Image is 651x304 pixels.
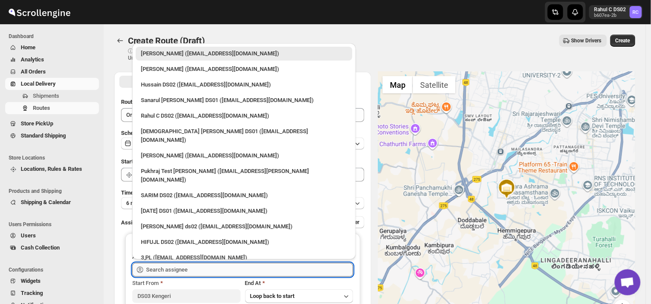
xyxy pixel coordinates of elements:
span: Routes [33,105,50,111]
span: Local Delivery [21,80,56,87]
span: Route Name [121,99,151,105]
p: Rahul C DS02 [594,6,626,13]
span: Tracking [21,290,43,296]
div: SARIM DS02 ([EMAIL_ADDRESS][DOMAIN_NAME]) [141,191,347,200]
span: Users Permissions [9,221,99,228]
p: b607ea-2b [594,13,626,18]
span: Locations, Rules & Rates [21,166,82,172]
span: Loop back to start [250,293,295,299]
span: Scheduled for [121,130,156,136]
button: Widgets [5,275,99,287]
button: Show Drivers [559,35,607,47]
button: Routes [114,35,126,47]
button: Show satellite imagery [413,76,456,93]
button: All Route Options [119,76,242,88]
span: Show Drivers [571,37,602,44]
span: Shipments [33,93,59,99]
li: Islam Laskar DS01 (vixib74172@ikowat.com) [132,123,356,147]
span: Time Per Stop [121,189,156,196]
span: Assign to [121,219,144,226]
button: User menu [589,5,643,19]
span: Products and Shipping [9,188,99,195]
button: Show street map [383,76,413,93]
img: ScrollEngine [7,1,72,23]
div: Pukhraj Test [PERSON_NAME] ([EMAIL_ADDRESS][PERSON_NAME][DOMAIN_NAME]) [141,167,347,184]
button: Loop back to start [245,289,353,303]
button: Tracking [5,287,99,299]
button: Shipments [5,90,99,102]
div: Sanarul [PERSON_NAME] DS01 ([EMAIL_ADDRESS][DOMAIN_NAME]) [141,96,347,105]
div: [DEMOGRAPHIC_DATA] [PERSON_NAME] DS01 ([EMAIL_ADDRESS][DOMAIN_NAME]) [141,127,347,144]
button: Home [5,42,99,54]
div: Open chat [615,269,641,295]
div: 3 PL ([EMAIL_ADDRESS][DOMAIN_NAME]) [141,253,347,262]
span: Store Locations [9,154,99,161]
span: Create Route (Draft) [128,35,205,46]
input: Search assignee [146,263,353,277]
span: Create [616,37,630,44]
span: Configurations [9,266,99,273]
span: Dashboard [9,33,99,40]
li: Vikas Rathod (lolegiy458@nalwan.com) [132,147,356,163]
button: Locations, Rules & Rates [5,163,99,175]
div: [DATE] DS01 ([EMAIL_ADDRESS][DOMAIN_NAME]) [141,207,347,215]
div: [PERSON_NAME] ([EMAIL_ADDRESS][DOMAIN_NAME]) [141,49,347,58]
li: Raja DS01 (gasecig398@owlny.com) [132,202,356,218]
span: Store PickUp [21,120,53,127]
div: HIFUJL DS02 ([EMAIL_ADDRESS][DOMAIN_NAME]) [141,238,347,246]
li: SARIM DS02 (xititor414@owlny.com) [132,187,356,202]
li: Hussain DS02 (jarav60351@abatido.com) [132,76,356,92]
li: HIFUJL DS02 (cepali9173@intady.com) [132,234,356,249]
span: Home [21,44,35,51]
button: All Orders [5,66,99,78]
span: Cash Collection [21,244,60,251]
span: 6 minutes [126,200,149,207]
span: Users [21,232,36,239]
button: Create [610,35,635,47]
span: Start Location (Warehouse) [121,158,189,165]
li: Pukhraj Test Grewal (lesogip197@pariag.com) [132,163,356,187]
span: Shipping & Calendar [21,199,71,205]
span: Standard Shipping [21,132,66,139]
div: [PERSON_NAME] ds02 ([EMAIL_ADDRESS][DOMAIN_NAME]) [141,222,347,231]
div: [PERSON_NAME] ([EMAIL_ADDRESS][DOMAIN_NAME]) [141,65,347,74]
button: 6 minutes [121,197,364,209]
span: Analytics [21,56,44,63]
li: 3 PL (hello@home-run.co) [132,249,356,265]
span: Rahul C DS02 [630,6,642,18]
button: Routes [5,102,99,114]
div: End At [245,279,353,288]
text: RC [633,10,639,15]
span: All Orders [21,68,46,75]
div: [PERSON_NAME] ([EMAIL_ADDRESS][DOMAIN_NAME]) [141,151,347,160]
button: Analytics [5,54,99,66]
button: [DATE]|[DATE] [121,138,364,150]
button: Users [5,230,99,242]
button: Shipping & Calendar [5,196,99,208]
li: Rahul C DS02 (rahul.chopra@home-run.co) [132,107,356,123]
input: Eg: Bengaluru Route [121,108,364,122]
li: Sanarul Haque DS01 (fefifag638@adosnan.com) [132,92,356,107]
span: Start From [132,280,159,286]
li: Rashidul ds02 (vaseno4694@minduls.com) [132,218,356,234]
div: Rahul C DS02 ([EMAIL_ADDRESS][DOMAIN_NAME]) [141,112,347,120]
li: Rahul Chopra (pukhraj@home-run.co) [132,47,356,61]
li: Mujakkir Benguli (voweh79617@daypey.com) [132,61,356,76]
button: Cash Collection [5,242,99,254]
p: ⓘ Shipments can also be added from Shipments menu Unrouted tab [128,48,264,61]
span: Widgets [21,278,41,284]
div: Hussain DS02 ([EMAIL_ADDRESS][DOMAIN_NAME]) [141,80,347,89]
